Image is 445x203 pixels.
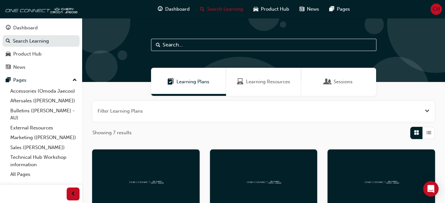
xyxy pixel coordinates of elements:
button: CH [431,4,442,15]
span: car-icon [6,51,11,57]
span: Learning Plans [176,78,209,86]
span: Dashboard [165,5,190,13]
span: pages-icon [6,77,11,83]
a: All Pages [8,169,80,179]
img: oneconnect [246,178,281,184]
span: car-icon [253,5,258,13]
span: Grid [414,129,419,137]
a: Learning ResourcesLearning Resources [226,68,301,96]
span: Learning Plans [167,78,174,86]
span: Search [156,41,160,49]
a: Learning PlansLearning Plans [151,68,226,96]
span: CH [433,5,440,13]
a: Product Hub [3,48,80,60]
button: DashboardSearch LearningProduct HubNews [3,21,80,74]
span: news-icon [6,65,11,70]
div: Pages [13,76,26,84]
span: Sessions [325,78,331,86]
span: Learning Resources [237,78,243,86]
a: car-iconProduct Hub [248,3,294,16]
span: News [307,5,319,13]
div: News [13,64,25,71]
span: Pages [337,5,350,13]
button: Pages [3,74,80,86]
a: Dashboard [3,22,80,34]
span: Sessions [334,78,353,86]
span: Search Learning [207,5,243,13]
span: List [426,129,431,137]
div: Dashboard [13,24,38,32]
span: Learning Resources [246,78,290,86]
span: Showing 7 results [92,129,132,137]
span: prev-icon [71,190,76,198]
span: Product Hub [261,5,289,13]
a: Technical Hub Workshop information [8,152,80,169]
a: Accessories (Omoda Jaecoo) [8,86,80,96]
a: Aftersales ([PERSON_NAME]) [8,96,80,106]
a: Marketing ([PERSON_NAME]) [8,133,80,143]
a: guage-iconDashboard [153,3,195,16]
span: guage-icon [158,5,163,13]
a: Sales ([PERSON_NAME]) [8,143,80,153]
div: Product Hub [13,50,42,58]
a: Search Learning [3,35,80,47]
div: Open Intercom Messenger [423,181,439,197]
span: search-icon [6,38,10,44]
img: oneconnect [3,3,77,15]
a: News [3,61,80,73]
span: pages-icon [329,5,334,13]
span: guage-icon [6,25,11,31]
button: Open the filter [425,107,430,115]
a: External Resources [8,123,80,133]
span: news-icon [299,5,304,13]
input: Search... [151,39,376,51]
span: search-icon [200,5,204,13]
img: oneconnect [364,178,399,184]
a: pages-iconPages [324,3,355,16]
span: up-icon [72,76,77,85]
a: search-iconSearch Learning [195,3,248,16]
a: Bulletins ([PERSON_NAME] - AU) [8,106,80,123]
a: news-iconNews [294,3,324,16]
img: oneconnect [128,178,164,184]
a: SessionsSessions [301,68,376,96]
